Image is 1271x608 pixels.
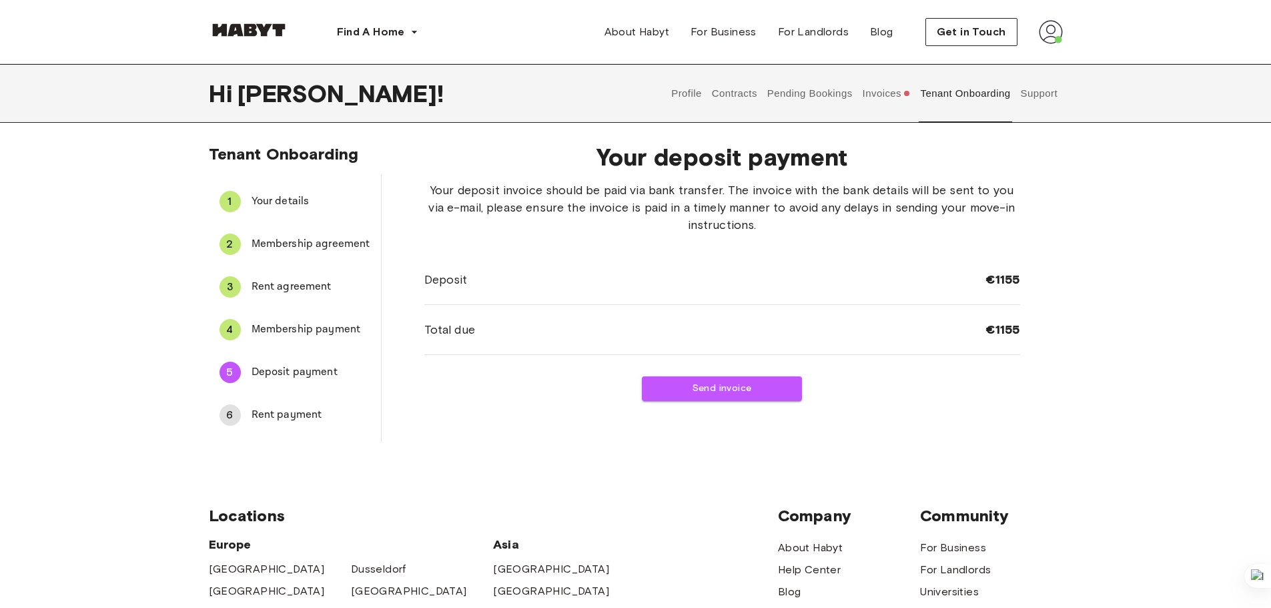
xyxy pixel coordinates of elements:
span: Membership agreement [252,236,370,252]
a: [GEOGRAPHIC_DATA] [493,561,609,577]
img: avatar [1039,20,1063,44]
span: Get in Touch [937,24,1006,40]
a: [GEOGRAPHIC_DATA] [209,561,325,577]
div: 6Rent payment [209,399,381,431]
span: Your details [252,194,370,210]
button: Pending Bookings [765,64,854,123]
a: [GEOGRAPHIC_DATA] [209,583,325,599]
div: 1Your details [209,186,381,218]
span: [PERSON_NAME] ! [238,79,444,107]
span: Your deposit payment [424,143,1020,171]
span: About Habyt [604,24,669,40]
a: Help Center [778,562,841,578]
span: Tenant Onboarding [209,144,359,164]
a: For Business [680,19,767,45]
img: Habyt [209,23,289,37]
button: Tenant Onboarding [919,64,1012,123]
span: Locations [209,506,778,526]
span: Find A Home [337,24,405,40]
span: Asia [493,537,635,553]
span: Hi [209,79,238,107]
span: Deposit payment [252,364,370,380]
button: Get in Touch [925,18,1017,46]
a: For Landlords [920,562,991,578]
button: Support [1019,64,1060,123]
div: 2 [220,234,241,255]
button: Find A Home [326,19,429,45]
span: For Landlords [778,24,849,40]
span: Company [778,506,920,526]
button: Invoices [861,64,912,123]
span: For Business [691,24,757,40]
span: Your deposit invoice should be paid via bank transfer. The invoice with the bank details will be ... [424,182,1020,234]
div: user profile tabs [667,64,1063,123]
a: Blog [778,584,801,600]
span: €1155 [985,272,1020,288]
button: Contracts [710,64,759,123]
button: Profile [670,64,704,123]
div: 5Deposit payment [209,356,381,388]
span: Rent payment [252,407,370,423]
span: €1155 [985,322,1020,338]
span: Rent agreement [252,279,370,295]
div: 4 [220,319,241,340]
button: Send invoice [642,376,802,401]
span: Membership payment [252,322,370,338]
span: Total due [424,321,475,338]
div: 1 [220,191,241,212]
div: 3 [220,276,241,298]
div: 5 [220,362,241,383]
div: 2Membership agreement [209,228,381,260]
span: Europe [209,537,494,553]
a: Blog [859,19,904,45]
div: 6 [220,404,241,426]
span: Deposit [424,271,468,288]
a: Universities [920,584,979,600]
span: Blog [870,24,893,40]
div: 4Membership payment [209,314,381,346]
div: 3Rent agreement [209,271,381,303]
a: For Business [920,540,986,556]
a: [GEOGRAPHIC_DATA] [493,583,609,599]
span: Community [920,506,1062,526]
a: About Habyt [594,19,680,45]
a: About Habyt [778,540,843,556]
a: For Landlords [767,19,859,45]
a: Dusseldorf [351,561,406,577]
a: [GEOGRAPHIC_DATA] [351,583,467,599]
